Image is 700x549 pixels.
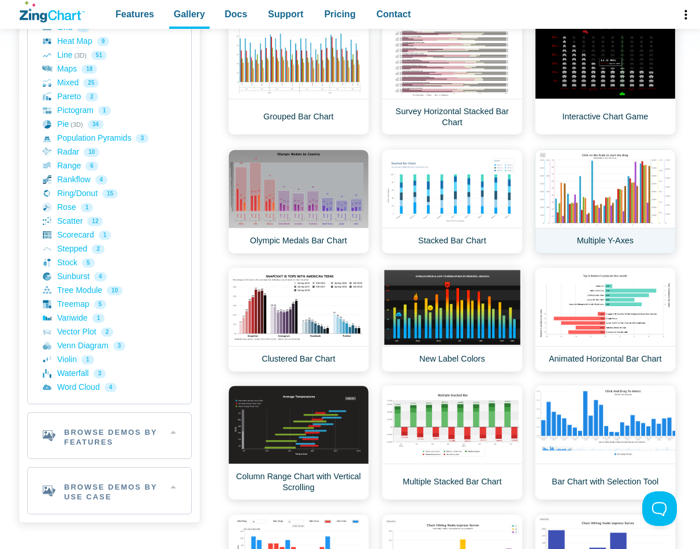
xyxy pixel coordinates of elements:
[174,6,205,22] span: Gallery
[382,149,523,254] a: Stacked Bar Chart
[382,385,523,500] a: Multiple Stacked Bar Chart
[642,491,677,526] iframe: Toggle Customer Support
[268,6,303,22] span: Support
[535,20,676,135] a: Interactive Chart Game
[20,1,85,22] a: ZingChart Logo. Click to return to the homepage
[382,20,523,135] a: Survey Horizontal Stacked Bar Chart
[228,149,369,254] a: Olympic Medals Bar Chart
[535,385,676,500] a: Bar Chart with Selection Tool
[225,6,247,22] span: Docs
[228,268,369,372] a: Clustered Bar Chart
[116,6,154,22] span: Features
[28,468,191,514] h2: Browse Demos By Use Case
[28,413,191,459] h2: Browse Demos By Features
[382,268,523,372] a: New Label Colors
[228,20,369,135] a: Grouped Bar Chart
[324,6,355,22] span: Pricing
[228,385,369,500] a: Column Range Chart with Vertical Scrolling
[535,268,676,372] a: Animated Horizontal Bar Chart
[535,149,676,254] a: Multiple Y-Axes
[377,6,411,22] span: Contact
